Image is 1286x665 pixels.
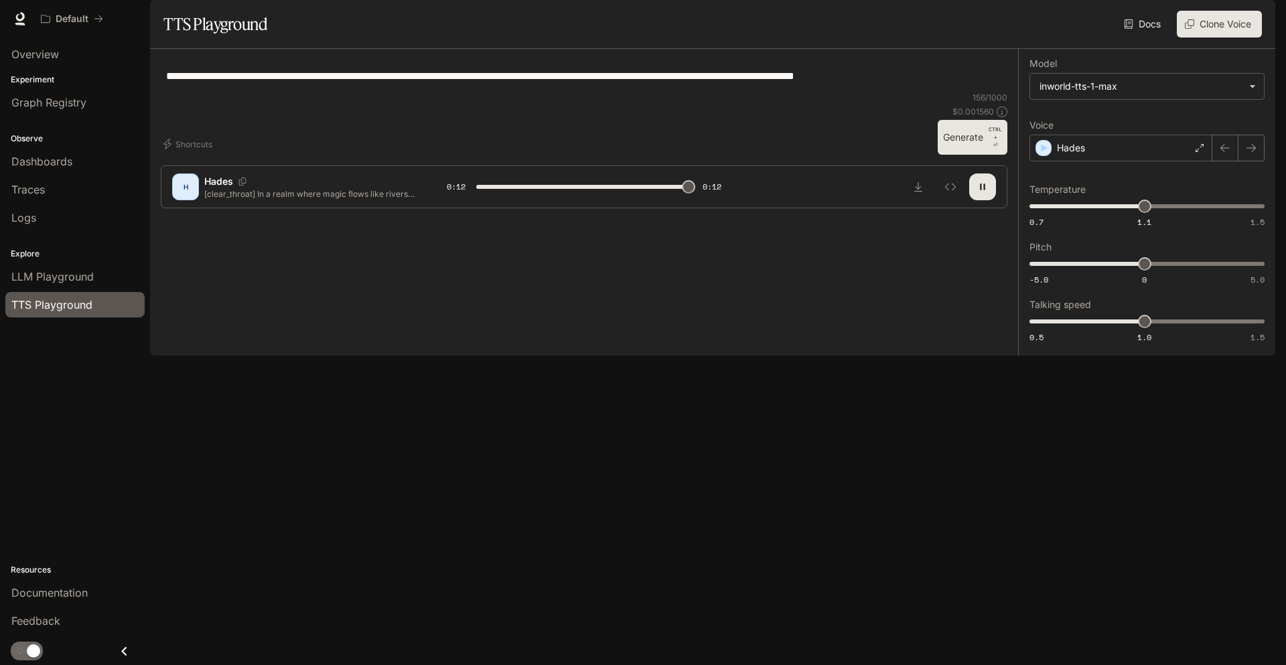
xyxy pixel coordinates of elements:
p: 156 / 1000 [973,92,1007,103]
span: 0:12 [703,180,721,194]
span: 1.0 [1137,331,1151,343]
span: 0 [1142,274,1147,285]
button: GenerateCTRL +⏎ [938,120,1007,155]
p: Pitch [1029,242,1052,252]
span: 0:12 [447,180,466,194]
h1: TTS Playground [163,11,267,38]
span: -5.0 [1029,274,1048,285]
p: Hades [204,175,233,188]
button: All workspaces [35,5,109,32]
span: 0.5 [1029,331,1044,343]
button: Clone Voice [1177,11,1262,38]
span: 0.7 [1029,216,1044,228]
p: Default [56,13,88,25]
span: 1.5 [1251,216,1265,228]
p: $ 0.001560 [952,106,994,117]
p: [clear_throat] In a realm where magic flows like rivers and dragons soar through crimson skies, a... [204,188,415,200]
p: CTRL + [989,125,1002,141]
span: 1.5 [1251,331,1265,343]
div: inworld-tts-1-max [1030,74,1264,99]
div: inworld-tts-1-max [1040,80,1242,93]
a: Docs [1121,11,1166,38]
p: Talking speed [1029,300,1091,309]
p: Voice [1029,121,1054,130]
span: 5.0 [1251,274,1265,285]
p: ⏎ [989,125,1002,149]
p: Model [1029,59,1057,68]
button: Inspect [937,173,964,200]
button: Copy Voice ID [233,177,252,186]
p: Temperature [1029,185,1086,194]
button: Download audio [905,173,932,200]
button: Shortcuts [161,133,218,155]
div: H [175,176,196,198]
p: Hades [1057,141,1085,155]
span: 1.1 [1137,216,1151,228]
